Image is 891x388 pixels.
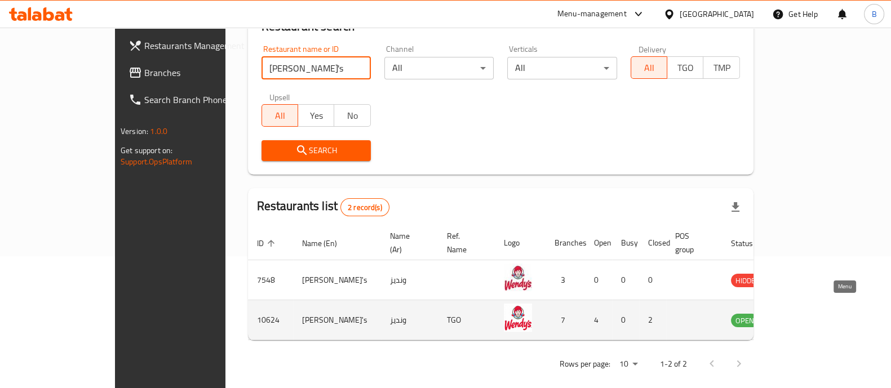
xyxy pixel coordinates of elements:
[248,260,293,300] td: 7548
[257,237,278,250] span: ID
[261,57,371,79] input: Search for restaurant name or ID..
[298,104,334,127] button: Yes
[438,300,495,340] td: TGO
[639,226,666,260] th: Closed
[121,154,192,169] a: Support.OpsPlatform
[546,300,585,340] td: 7
[119,32,264,59] a: Restaurants Management
[261,140,371,161] button: Search
[703,56,739,79] button: TMP
[119,86,264,113] a: Search Branch Phone
[731,237,768,250] span: Status
[667,56,703,79] button: TGO
[612,260,639,300] td: 0
[302,237,352,250] span: Name (En)
[546,260,585,300] td: 3
[121,143,172,158] span: Get support on:
[557,7,627,21] div: Menu-management
[257,198,389,216] h2: Restaurants list
[731,274,765,287] span: HIDDEN
[150,124,167,139] span: 1.0.0
[631,56,667,79] button: All
[144,93,255,106] span: Search Branch Phone
[612,300,639,340] td: 0
[340,198,389,216] div: Total records count
[585,226,612,260] th: Open
[680,8,754,20] div: [GEOGRAPHIC_DATA]
[560,357,610,371] p: Rows per page:
[267,108,294,124] span: All
[144,39,255,52] span: Restaurants Management
[546,226,585,260] th: Branches
[121,124,148,139] span: Version:
[271,144,362,158] span: Search
[672,60,699,76] span: TGO
[339,108,366,124] span: No
[248,226,820,340] table: enhanced table
[504,304,532,332] img: Wendy's
[639,45,667,53] label: Delivery
[261,104,298,127] button: All
[722,194,749,221] div: Export file
[585,300,612,340] td: 4
[381,300,438,340] td: ونديز
[381,260,438,300] td: ونديز
[507,57,617,79] div: All
[293,300,381,340] td: [PERSON_NAME]'s
[248,300,293,340] td: 10624
[303,108,330,124] span: Yes
[660,357,687,371] p: 1-2 of 2
[585,260,612,300] td: 0
[639,300,666,340] td: 2
[612,226,639,260] th: Busy
[341,202,389,213] span: 2 record(s)
[708,60,735,76] span: TMP
[639,260,666,300] td: 0
[269,93,290,101] label: Upsell
[447,229,481,256] span: Ref. Name
[144,66,255,79] span: Branches
[334,104,370,127] button: No
[293,260,381,300] td: [PERSON_NAME]'s
[636,60,663,76] span: All
[871,8,876,20] span: B
[119,59,264,86] a: Branches
[390,229,424,256] span: Name (Ar)
[615,356,642,373] div: Rows per page:
[731,314,759,327] span: OPEN
[675,229,708,256] span: POS group
[495,226,546,260] th: Logo
[504,264,532,292] img: Wendy's
[384,57,494,79] div: All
